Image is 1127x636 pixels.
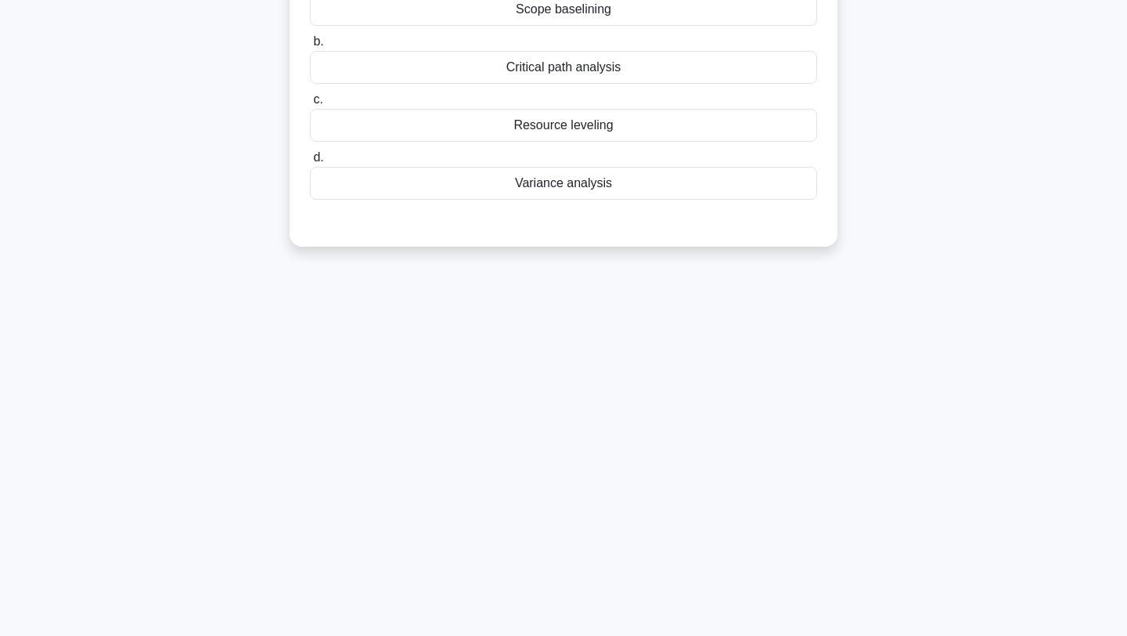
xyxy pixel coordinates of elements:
span: c. [313,92,322,106]
span: b. [313,34,323,48]
div: Resource leveling [310,109,817,142]
div: Variance analysis [310,167,817,200]
span: d. [313,150,323,164]
div: Critical path analysis [310,51,817,84]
